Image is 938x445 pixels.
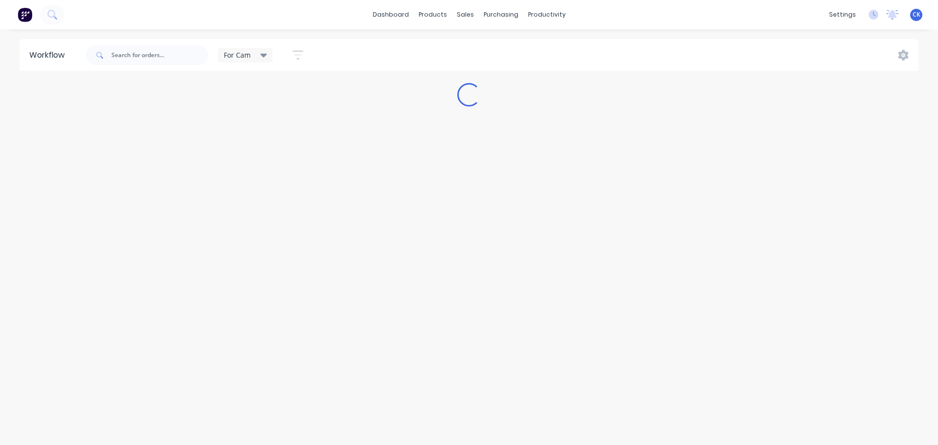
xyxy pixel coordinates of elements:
[913,10,920,19] span: CK
[368,7,414,22] a: dashboard
[224,50,251,60] span: For Cam
[523,7,571,22] div: productivity
[111,45,208,65] input: Search for orders...
[824,7,861,22] div: settings
[18,7,32,22] img: Factory
[452,7,479,22] div: sales
[479,7,523,22] div: purchasing
[29,49,69,61] div: Workflow
[414,7,452,22] div: products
